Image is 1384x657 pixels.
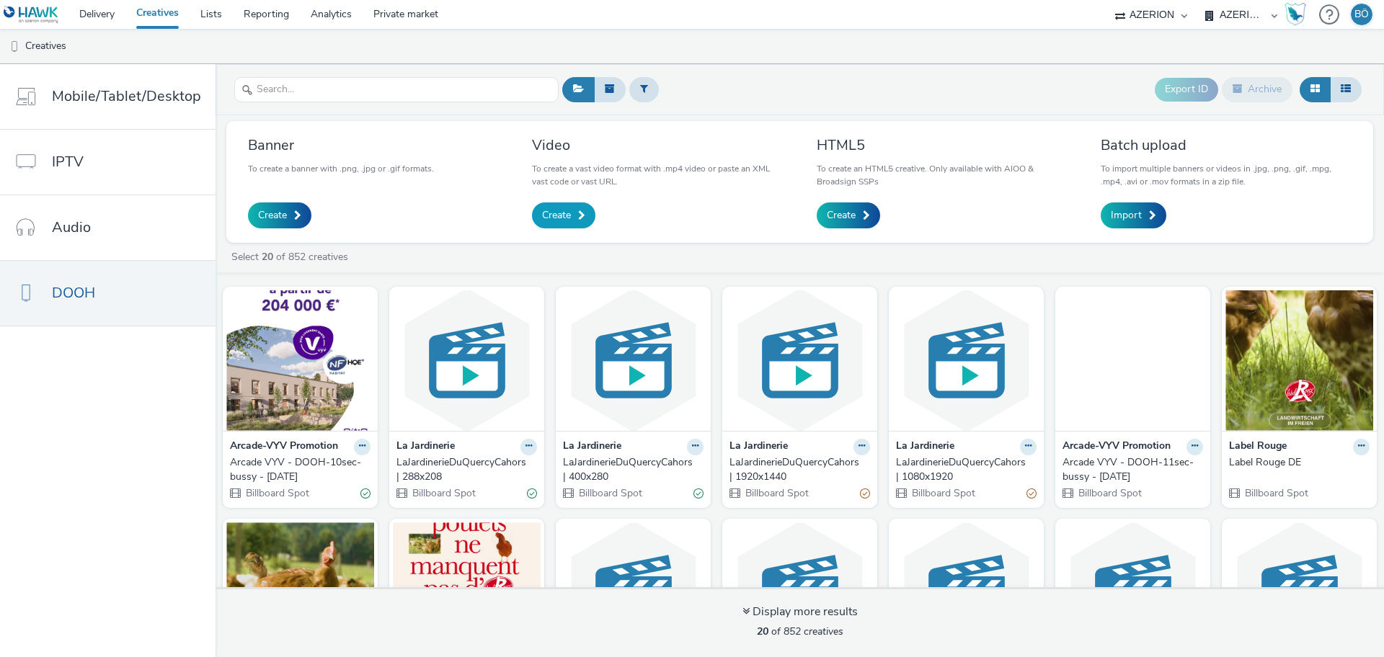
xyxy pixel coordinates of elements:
[52,86,201,107] span: Mobile/Tablet/Desktop
[52,282,95,303] span: DOOH
[532,135,783,155] h3: Video
[1243,486,1308,500] span: Billboard Spot
[559,290,707,431] img: LaJardinerieDuQuercyCahors | 400x280 visual
[1229,455,1370,470] a: Label Rouge DE
[1229,439,1287,455] strong: Label Rouge
[1222,77,1292,102] button: Archive
[542,208,571,223] span: Create
[234,77,559,102] input: Search...
[1225,290,1373,431] img: Label Rouge DE visual
[757,625,768,638] strong: 20
[896,439,954,455] strong: La Jardinerie
[1063,455,1197,485] div: Arcade VYV - DOOH-11sec-bussy - [DATE]
[860,486,870,501] div: Partially valid
[744,486,809,500] span: Billboard Spot
[7,40,22,54] img: dooh
[396,439,455,455] strong: La Jardinerie
[1026,486,1037,501] div: Partially valid
[230,455,371,485] a: Arcade VYV - DOOH-10sec-bussy - [DATE]
[817,162,1068,188] p: To create an HTML5 creative. Only available with AIOO & Broadsign SSPs
[527,486,537,501] div: Valid
[1111,208,1142,223] span: Import
[1285,3,1312,26] a: Hawk Academy
[226,290,374,431] img: Arcade VYV - DOOH-10sec-bussy - October2025 visual
[729,439,788,455] strong: La Jardinerie
[817,135,1068,155] h3: HTML5
[52,217,91,238] span: Audio
[563,439,621,455] strong: La Jardinerie
[393,290,541,431] img: LaJardinerieDuQuercyCahors | 288x208 visual
[910,486,975,500] span: Billboard Spot
[248,162,434,175] p: To create a banner with .png, .jpg or .gif formats.
[52,151,84,172] span: IPTV
[1063,439,1171,455] strong: Arcade-VYV Promotion
[262,250,273,264] strong: 20
[1101,202,1166,228] a: Import
[4,6,59,24] img: undefined Logo
[1330,77,1362,102] button: Table
[896,455,1031,485] div: LaJardinerieDuQuercyCahors | 1080x1920
[244,486,309,500] span: Billboard Spot
[1285,3,1306,26] img: Hawk Academy
[896,455,1037,485] a: LaJardinerieDuQuercyCahors | 1080x1920
[396,455,537,485] a: LaJardinerieDuQuercyCahors | 288x208
[563,455,698,485] div: LaJardinerieDuQuercyCahors | 400x280
[1059,290,1207,431] img: Arcade VYV - DOOH-11sec-bussy - October2025 visual
[360,486,371,501] div: Valid
[1063,455,1203,485] a: Arcade VYV - DOOH-11sec-bussy - [DATE]
[1101,162,1352,188] p: To import multiple banners or videos in .jpg, .png, .gif, .mpg, .mp4, .avi or .mov formats in a z...
[1077,486,1142,500] span: Billboard Spot
[532,202,595,228] a: Create
[230,455,365,485] div: Arcade VYV - DOOH-10sec-bussy - [DATE]
[230,439,338,455] strong: Arcade-VYV Promotion
[258,208,287,223] span: Create
[757,625,843,638] span: of 852 creatives
[1101,135,1352,155] h3: Batch upload
[827,208,856,223] span: Create
[248,202,311,228] a: Create
[817,202,880,228] a: Create
[577,486,642,500] span: Billboard Spot
[563,455,704,485] a: LaJardinerieDuQuercyCahors | 400x280
[742,604,858,620] div: Display more results
[230,250,354,264] a: Select of 852 creatives
[396,455,531,485] div: LaJardinerieDuQuercyCahors | 288x208
[248,135,434,155] h3: Banner
[1300,77,1331,102] button: Grid
[726,290,874,431] img: LaJardinerieDuQuercyCahors | 1920x1440 visual
[892,290,1040,431] img: LaJardinerieDuQuercyCahors | 1080x1920 visual
[1155,78,1218,101] button: Export ID
[411,486,476,500] span: Billboard Spot
[532,162,783,188] p: To create a vast video format with .mp4 video or paste an XML vast code or vast URL.
[729,455,870,485] a: LaJardinerieDuQuercyCahors | 1920x1440
[1229,455,1364,470] div: Label Rouge DE
[1354,4,1369,25] div: BÖ
[729,455,864,485] div: LaJardinerieDuQuercyCahors | 1920x1440
[693,486,704,501] div: Valid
